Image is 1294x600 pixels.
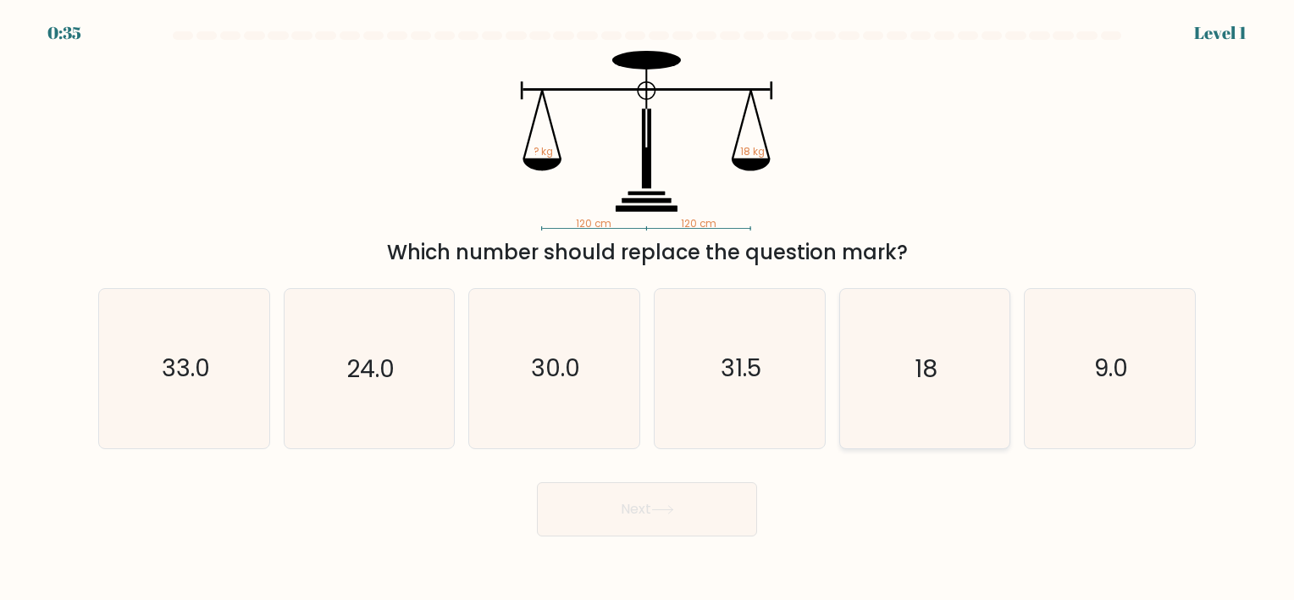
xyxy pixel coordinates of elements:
tspan: 120 cm [576,217,611,231]
text: 18 [915,353,937,386]
div: Which number should replace the question mark? [108,237,1186,268]
button: Next [537,482,757,536]
div: 0:35 [47,20,81,46]
text: 33.0 [162,353,210,386]
tspan: ? kg [534,145,554,158]
text: 9.0 [1094,353,1128,386]
text: 31.5 [721,353,761,386]
div: Level 1 [1194,20,1247,46]
text: 30.0 [532,353,581,386]
tspan: 18 kg [741,145,766,158]
text: 24.0 [346,353,395,386]
tspan: 120 cm [681,217,716,231]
